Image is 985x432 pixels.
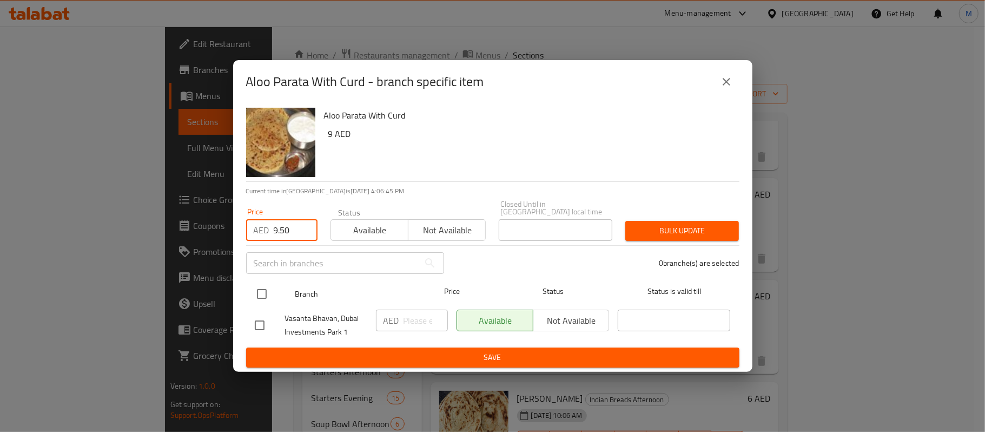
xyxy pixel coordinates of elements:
button: close [713,69,739,95]
span: Vasanta Bhavan, Dubai Investments Park 1 [285,312,367,339]
span: Price [416,285,488,298]
img: Aloo Parata With Curd [246,108,315,177]
button: Available [330,219,408,241]
h6: Aloo Parata With Curd [324,108,731,123]
span: Not available [413,222,481,238]
p: 0 branche(s) are selected [659,258,739,269]
input: Please enter price [404,310,448,331]
p: Current time in [GEOGRAPHIC_DATA] is [DATE] 4:06:45 PM [246,186,739,196]
input: Search in branches [246,252,419,274]
span: Save [255,351,731,364]
button: Bulk update [625,221,739,241]
span: Status [497,285,609,298]
button: Save [246,348,739,368]
button: Not available [408,219,486,241]
p: AED [384,314,399,327]
span: Available [335,222,404,238]
span: Status is valid till [618,285,730,298]
span: Bulk update [634,224,730,238]
h2: Aloo Parata With Curd - branch specific item [246,73,484,90]
input: Please enter price [274,219,318,241]
h6: 9 AED [328,126,731,141]
span: Branch [295,287,407,301]
p: AED [254,224,269,237]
